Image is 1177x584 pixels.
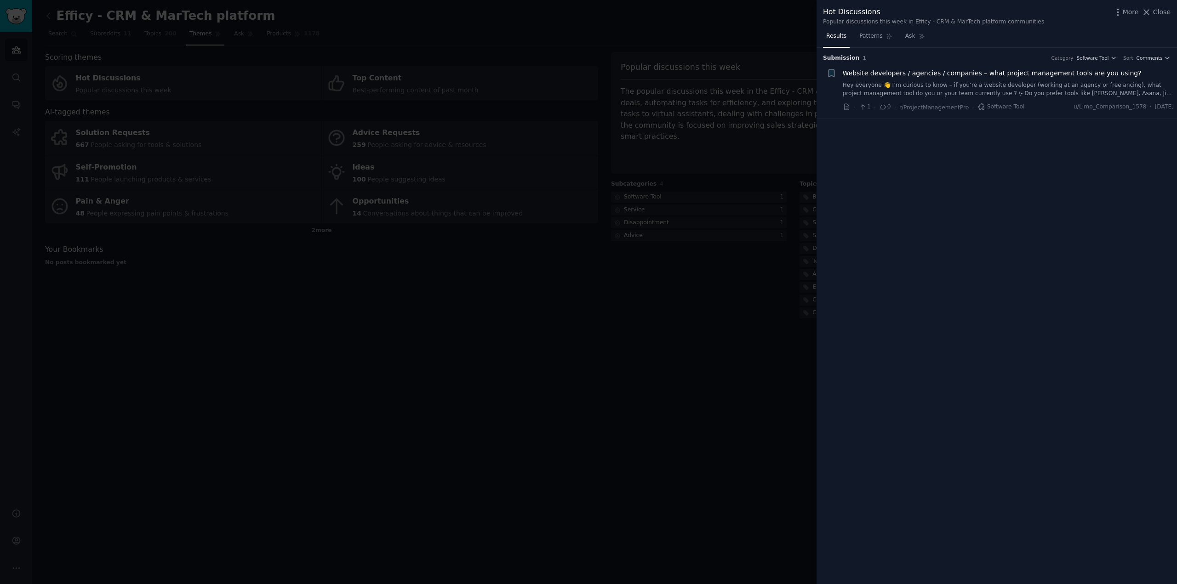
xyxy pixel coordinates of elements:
a: Results [823,29,850,48]
span: 0 [879,103,891,111]
button: Comments [1137,55,1171,61]
span: Results [826,32,846,40]
span: · [1150,103,1152,111]
button: More [1113,7,1139,17]
span: · [854,102,856,112]
span: Close [1153,7,1171,17]
span: Submission [823,54,859,62]
a: Hey everyone 👋 I’m curious to know – if you’re a website developer (working at an agency or freel... [843,81,1174,97]
span: · [874,102,876,112]
a: Ask [902,29,928,48]
span: u/Limp_Comparison_1578 [1074,103,1147,111]
div: Category [1051,55,1074,61]
span: · [894,102,896,112]
a: Patterns [856,29,895,48]
a: Website developers / agencies / companies – what project management tools are you using? [843,68,1142,78]
span: Comments [1137,55,1163,61]
button: Close [1142,7,1171,17]
span: r/ProjectManagementPro [899,104,969,111]
div: Popular discussions this week in Efficy - CRM & MarTech platform communities [823,18,1044,26]
span: Patterns [859,32,882,40]
button: Software Tool [1077,55,1117,61]
span: Ask [905,32,915,40]
div: Hot Discussions [823,6,1044,18]
span: More [1123,7,1139,17]
span: Software Tool [977,103,1025,111]
span: 1 [859,103,870,111]
span: Software Tool [1077,55,1109,61]
span: · [972,102,974,112]
div: Sort [1123,55,1133,61]
span: [DATE] [1155,103,1174,111]
span: 1 [863,55,866,61]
